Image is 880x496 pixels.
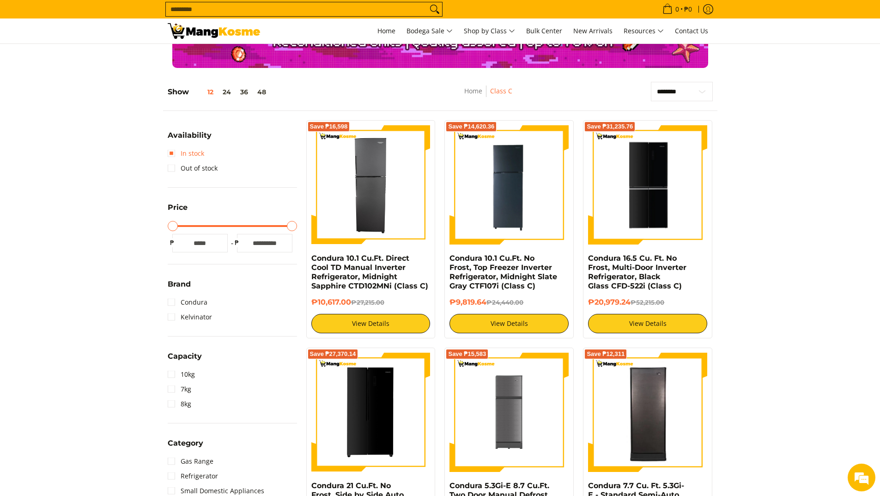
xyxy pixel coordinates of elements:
[660,4,695,14] span: •
[675,26,708,35] span: Contact Us
[449,353,569,471] img: Condura 5.3Gi-E 8.7 Cu.Ft. Two Door Manual Defrost, Direct Cool Inverter Refrigerator (Class C)
[168,238,177,247] span: ₱
[351,299,384,306] del: ₱27,215.00
[189,88,218,96] button: 12
[168,367,195,382] a: 10kg
[407,25,453,37] span: Bodega Sale
[168,161,218,176] a: Out of stock
[448,351,486,357] span: Save ₱15,583
[168,204,188,211] span: Price
[373,18,400,43] a: Home
[168,353,202,360] span: Capacity
[311,254,428,290] a: Condura 10.1 Cu.Ft. Direct Cool TD Manual Inverter Refrigerator, Midnight Sapphire CTD102MNi (Cla...
[402,18,457,43] a: Bodega Sale
[427,2,442,16] button: Search
[311,125,431,245] img: Condura 10.1 Cu.Ft. Direct Cool TD Manual Inverter Refrigerator, Midnight Sapphire CTD102MNi (Cla...
[486,299,523,306] del: ₱24,440.00
[490,86,512,95] a: Class C
[587,124,633,129] span: Save ₱31,235.76
[168,281,191,288] span: Brand
[587,351,625,357] span: Save ₱12,311
[459,18,520,43] a: Shop by Class
[464,86,482,95] a: Home
[168,87,271,97] h5: Show
[464,25,515,37] span: Shop by Class
[588,298,707,307] h6: ₱20,979.24
[670,18,713,43] a: Contact Us
[168,23,260,39] img: Class C Home &amp; Business Appliances: Up to 70% Off l Mang Kosme
[624,25,664,37] span: Resources
[218,88,236,96] button: 24
[310,351,356,357] span: Save ₱27,370.14
[588,127,707,243] img: Condura 16.5 Cu. Ft. No Frost, Multi-Door Inverter Refrigerator, Black Glass CFD-522i (Class C)
[310,124,348,129] span: Save ₱16,598
[168,397,191,411] a: 8kg
[588,254,686,290] a: Condura 16.5 Cu. Ft. No Frost, Multi-Door Inverter Refrigerator, Black Glass CFD-522i (Class C)
[631,299,664,306] del: ₱52,215.00
[588,354,707,471] img: condura-csd-231SA5.3Ge- 7.7 cubic-feet-semi-auto-defrost-direct-cool-inverter-refrigerator-full-v...
[311,298,431,307] h6: ₱10,617.00
[253,88,271,96] button: 48
[168,295,207,310] a: Condura
[377,26,395,35] span: Home
[236,88,253,96] button: 36
[168,204,188,218] summary: Open
[168,454,213,469] a: Gas Range
[168,469,218,484] a: Refrigerator
[168,132,212,139] span: Availability
[232,238,242,247] span: ₱
[410,86,567,106] nav: Breadcrumbs
[448,124,494,129] span: Save ₱14,620.36
[449,125,569,245] img: Condura 10.1 Cu.Ft. No Frost, Top Freezer Inverter Refrigerator, Midnight Slate Gray CTF107i (Cla...
[311,353,431,472] img: Condura 21 Cu.Ft. No Frost, Side by Side Auto Inverter Refrigerator , Black Glass (Class C)
[311,314,431,333] a: View Details
[619,18,668,43] a: Resources
[588,314,707,333] a: View Details
[526,26,562,35] span: Bulk Center
[449,298,569,307] h6: ₱9,819.64
[522,18,567,43] a: Bulk Center
[168,382,191,397] a: 7kg
[168,440,203,454] summary: Open
[683,6,693,12] span: ₱0
[168,281,191,295] summary: Open
[674,6,680,12] span: 0
[449,314,569,333] a: View Details
[168,146,204,161] a: In stock
[168,132,212,146] summary: Open
[269,18,713,43] nav: Main Menu
[569,18,617,43] a: New Arrivals
[449,254,557,290] a: Condura 10.1 Cu.Ft. No Frost, Top Freezer Inverter Refrigerator, Midnight Slate Gray CTF107i (Cla...
[573,26,613,35] span: New Arrivals
[168,353,202,367] summary: Open
[168,440,203,447] span: Category
[168,310,212,325] a: Kelvinator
